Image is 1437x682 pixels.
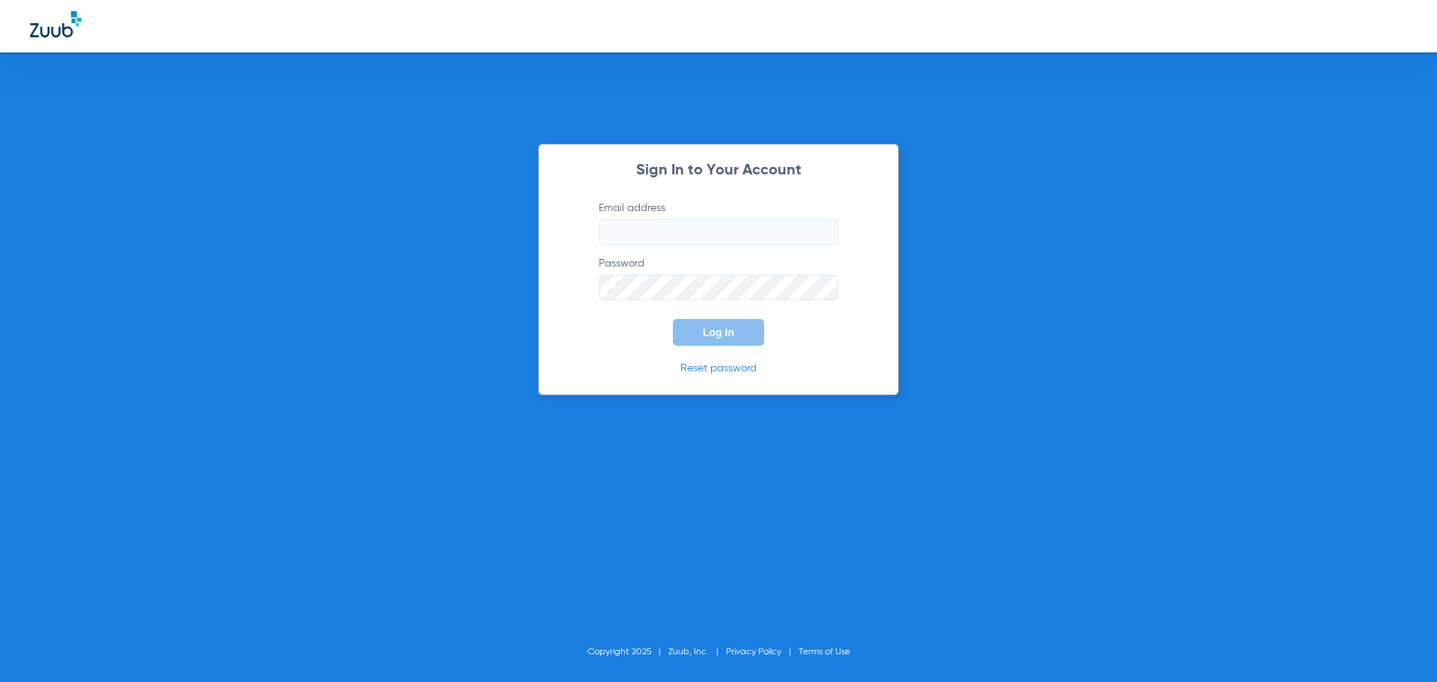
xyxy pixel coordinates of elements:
h2: Sign In to Your Account [576,163,861,178]
label: Email address [599,201,838,245]
li: Zuub, Inc. [668,645,726,660]
a: Privacy Policy [726,648,781,657]
a: Terms of Use [799,648,850,657]
li: Copyright 2025 [588,645,668,660]
button: Log In [673,319,764,346]
input: Password [599,275,838,300]
span: Log In [703,326,734,338]
img: Zuub Logo [30,11,82,37]
a: Reset password [680,363,757,374]
input: Email address [599,219,838,245]
label: Password [599,256,838,300]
